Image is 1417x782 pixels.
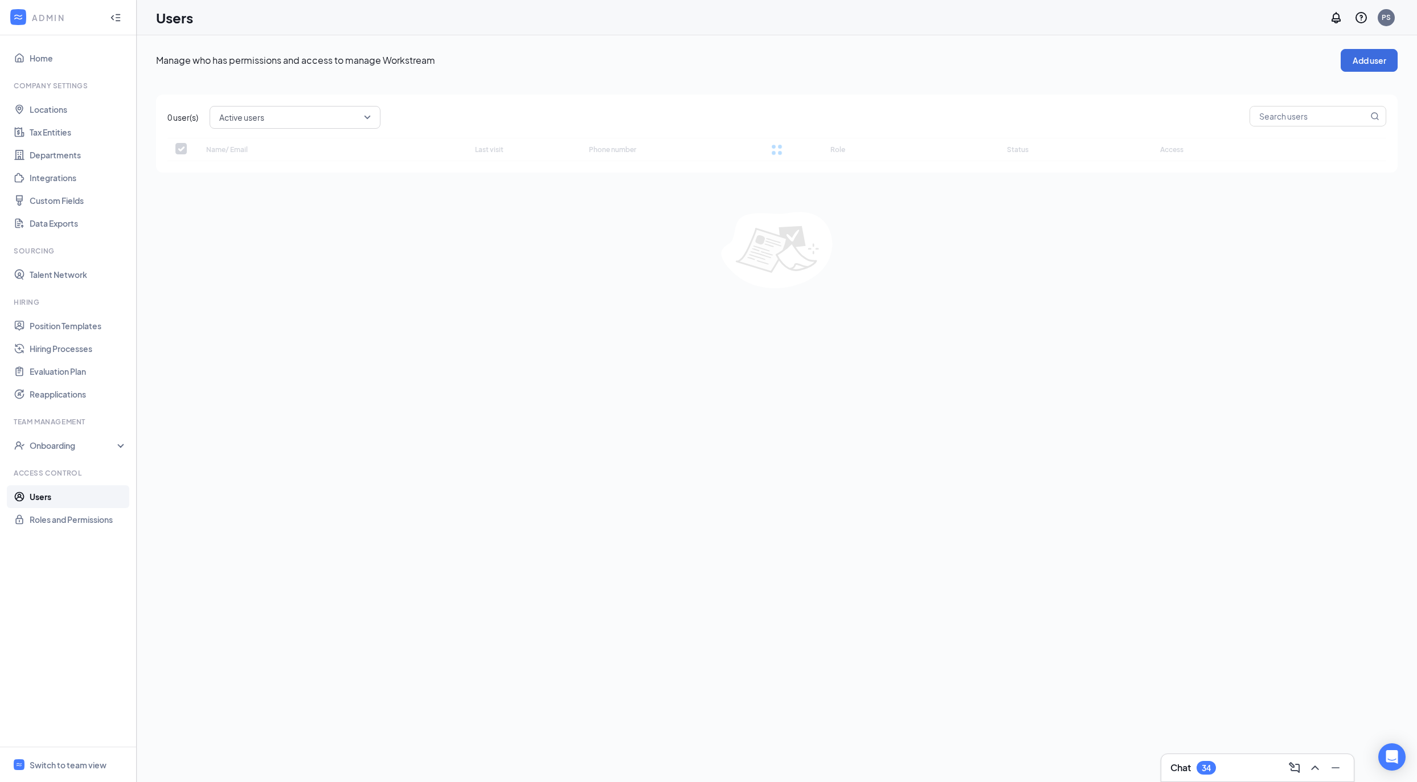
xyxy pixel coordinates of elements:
[14,81,125,91] div: Company Settings
[30,189,127,212] a: Custom Fields
[30,98,127,121] a: Locations
[1202,763,1211,773] div: 34
[1354,11,1368,24] svg: QuestionInfo
[1250,107,1368,126] input: Search users
[1285,759,1304,777] button: ComposeMessage
[1378,743,1406,771] div: Open Intercom Messenger
[30,144,127,166] a: Departments
[15,761,23,768] svg: WorkstreamLogo
[30,263,127,286] a: Talent Network
[1170,761,1191,774] h3: Chat
[30,360,127,383] a: Evaluation Plan
[1306,759,1324,777] button: ChevronUp
[1326,759,1345,777] button: Minimize
[30,337,127,360] a: Hiring Processes
[14,246,125,256] div: Sourcing
[30,485,127,508] a: Users
[30,47,127,69] a: Home
[1370,112,1379,121] svg: MagnifyingGlass
[1341,49,1398,72] button: Add user
[30,508,127,531] a: Roles and Permissions
[156,8,193,27] h1: Users
[1308,761,1322,775] svg: ChevronUp
[30,314,127,337] a: Position Templates
[13,11,24,23] svg: WorkstreamLogo
[14,440,25,451] svg: UserCheck
[14,468,125,478] div: Access control
[30,166,127,189] a: Integrations
[14,417,125,427] div: Team Management
[30,383,127,406] a: Reapplications
[219,109,264,126] span: Active users
[32,12,100,23] div: ADMIN
[1329,11,1343,24] svg: Notifications
[30,121,127,144] a: Tax Entities
[167,111,198,124] span: 0 user(s)
[30,212,127,235] a: Data Exports
[110,12,121,23] svg: Collapse
[156,54,1341,67] p: Manage who has permissions and access to manage Workstream
[30,759,107,771] div: Switch to team view
[1288,761,1301,775] svg: ComposeMessage
[1382,13,1391,22] div: PS
[14,297,125,307] div: Hiring
[1329,761,1342,775] svg: Minimize
[30,440,117,451] div: Onboarding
